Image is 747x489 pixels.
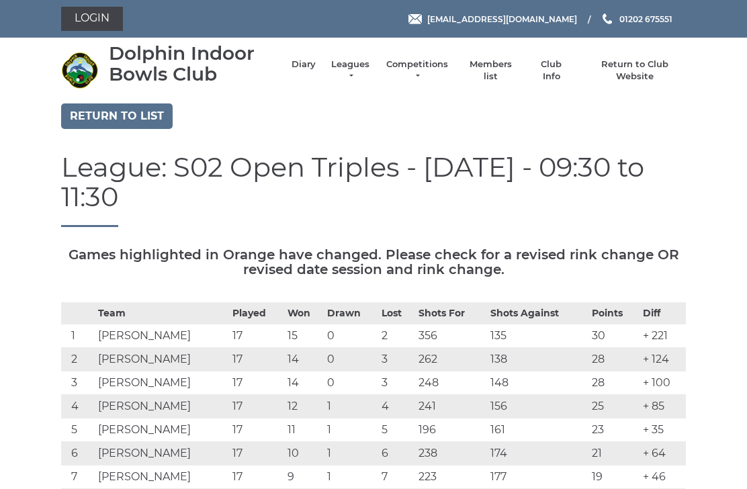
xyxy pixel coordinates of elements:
h1: League: S02 Open Triples - [DATE] - 09:30 to 11:30 [61,152,686,227]
td: 4 [61,394,95,418]
td: + 124 [640,347,686,371]
td: [PERSON_NAME] [95,465,229,488]
td: 1 [61,324,95,347]
td: 17 [229,394,283,418]
th: Won [284,302,324,324]
td: 161 [487,418,589,441]
td: 3 [378,371,414,394]
a: Members list [462,58,518,83]
td: 356 [415,324,487,347]
td: 262 [415,347,487,371]
td: 17 [229,418,283,441]
th: Points [588,302,640,324]
td: 5 [378,418,414,441]
a: Return to list [61,103,173,129]
td: 7 [61,465,95,488]
h5: Games highlighted in Orange have changed. Please check for a revised rink change OR revised date ... [61,247,686,277]
td: 17 [229,465,283,488]
td: 17 [229,371,283,394]
td: + 221 [640,324,686,347]
th: Team [95,302,229,324]
td: [PERSON_NAME] [95,347,229,371]
a: Diary [292,58,316,71]
td: 138 [487,347,589,371]
td: 1 [324,394,378,418]
td: 17 [229,441,283,465]
th: Shots Against [487,302,589,324]
td: 25 [588,394,640,418]
th: Drawn [324,302,378,324]
td: [PERSON_NAME] [95,324,229,347]
td: 17 [229,347,283,371]
td: 2 [378,324,414,347]
td: 248 [415,371,487,394]
td: 156 [487,394,589,418]
td: [PERSON_NAME] [95,441,229,465]
td: 10 [284,441,324,465]
td: + 35 [640,418,686,441]
td: 28 [588,371,640,394]
td: 3 [61,371,95,394]
td: 5 [61,418,95,441]
td: [PERSON_NAME] [95,371,229,394]
td: 177 [487,465,589,488]
td: 9 [284,465,324,488]
a: Competitions [385,58,449,83]
img: Phone us [603,13,612,24]
span: [EMAIL_ADDRESS][DOMAIN_NAME] [427,13,577,24]
td: 4 [378,394,414,418]
img: Email [408,14,422,24]
td: + 46 [640,465,686,488]
td: 196 [415,418,487,441]
td: 14 [284,371,324,394]
td: 6 [378,441,414,465]
td: + 85 [640,394,686,418]
td: 223 [415,465,487,488]
th: Diff [640,302,686,324]
th: Shots For [415,302,487,324]
td: 14 [284,347,324,371]
td: 3 [378,347,414,371]
td: 241 [415,394,487,418]
td: 15 [284,324,324,347]
td: 6 [61,441,95,465]
td: 30 [588,324,640,347]
th: Lost [378,302,414,324]
td: 2 [61,347,95,371]
img: Dolphin Indoor Bowls Club [61,52,98,89]
a: Leagues [329,58,371,83]
td: 0 [324,347,378,371]
a: Club Info [532,58,571,83]
td: 11 [284,418,324,441]
td: 1 [324,418,378,441]
td: 7 [378,465,414,488]
td: 19 [588,465,640,488]
td: 23 [588,418,640,441]
td: + 64 [640,441,686,465]
td: 1 [324,465,378,488]
a: Email [EMAIL_ADDRESS][DOMAIN_NAME] [408,13,577,26]
td: 21 [588,441,640,465]
td: 17 [229,324,283,347]
span: 01202 675551 [619,13,672,24]
td: 148 [487,371,589,394]
td: [PERSON_NAME] [95,394,229,418]
td: + 100 [640,371,686,394]
a: Login [61,7,123,31]
th: Played [229,302,283,324]
td: [PERSON_NAME] [95,418,229,441]
a: Return to Club Website [584,58,686,83]
a: Phone us 01202 675551 [601,13,672,26]
div: Dolphin Indoor Bowls Club [109,43,278,85]
td: 28 [588,347,640,371]
td: 238 [415,441,487,465]
td: 135 [487,324,589,347]
td: 174 [487,441,589,465]
td: 12 [284,394,324,418]
td: 1 [324,441,378,465]
td: 0 [324,371,378,394]
td: 0 [324,324,378,347]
